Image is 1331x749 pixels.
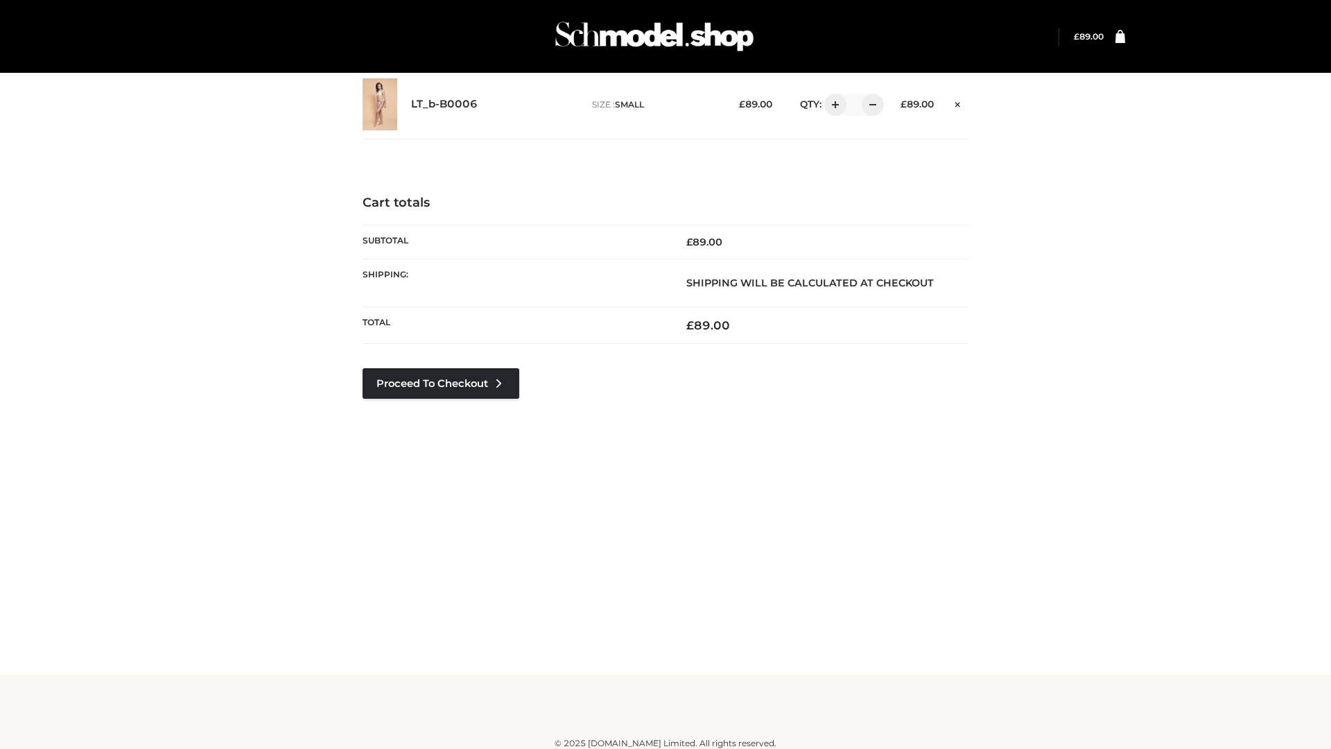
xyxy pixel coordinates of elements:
[686,318,730,332] bdi: 89.00
[615,99,644,110] span: SMALL
[363,225,665,259] th: Subtotal
[901,98,907,110] span: £
[363,307,665,344] th: Total
[363,368,519,399] a: Proceed to Checkout
[550,9,758,64] img: Schmodel Admin 964
[948,94,968,112] a: Remove this item
[363,196,968,211] h4: Cart totals
[686,236,722,248] bdi: 89.00
[786,94,879,116] div: QTY:
[901,98,934,110] bdi: 89.00
[739,98,745,110] span: £
[363,259,665,307] th: Shipping:
[686,277,934,289] strong: Shipping will be calculated at checkout
[1074,31,1104,42] bdi: 89.00
[592,98,717,111] p: size :
[363,78,397,130] img: LT_b-B0006 - SMALL
[1074,31,1104,42] a: £89.00
[411,98,478,111] a: LT_b-B0006
[686,236,693,248] span: £
[1074,31,1079,42] span: £
[739,98,772,110] bdi: 89.00
[686,318,694,332] span: £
